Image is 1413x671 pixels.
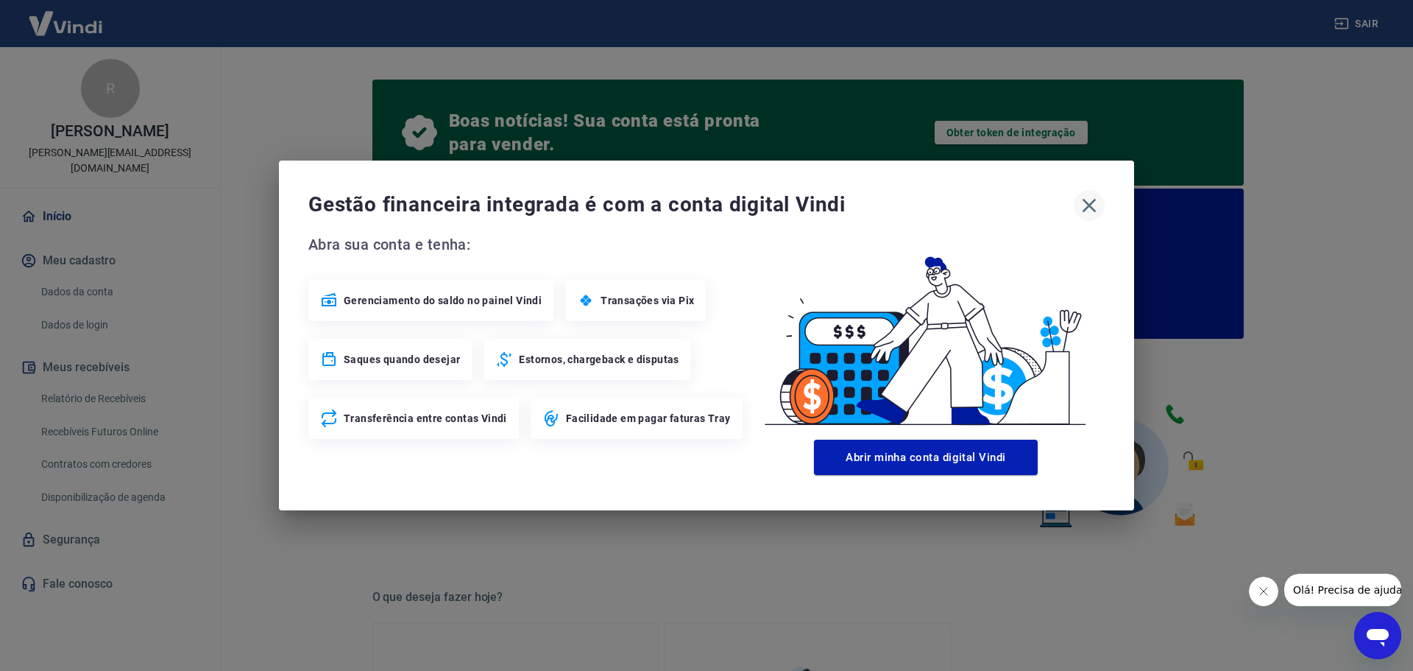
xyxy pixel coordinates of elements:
iframe: Mensagem da empresa [1284,574,1401,606]
span: Gestão financeira integrada é com a conta digital Vindi [308,190,1074,219]
span: Facilidade em pagar faturas Tray [566,411,731,426]
span: Transações via Pix [601,293,694,308]
span: Saques quando desejar [344,352,460,367]
span: Gerenciamento do saldo no painel Vindi [344,293,542,308]
iframe: Botão para abrir a janela de mensagens [1354,612,1401,659]
span: Abra sua conta e tenha: [308,233,747,256]
span: Olá! Precisa de ajuda? [9,10,124,22]
iframe: Fechar mensagem [1249,577,1278,606]
img: Good Billing [747,233,1105,434]
span: Transferência entre contas Vindi [344,411,507,426]
span: Estornos, chargeback e disputas [519,352,679,367]
button: Abrir minha conta digital Vindi [814,440,1038,475]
